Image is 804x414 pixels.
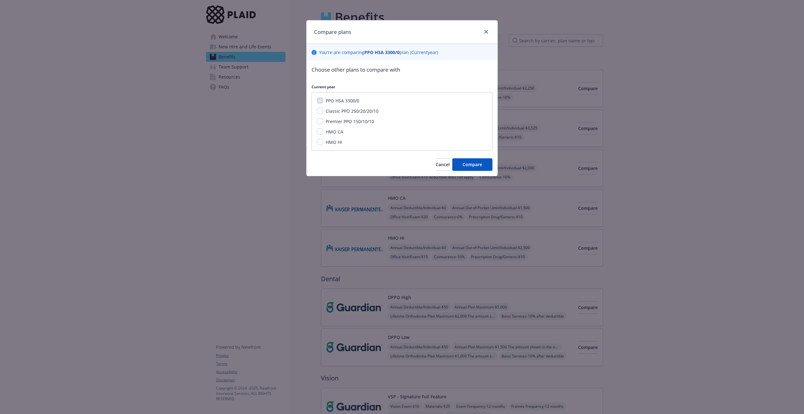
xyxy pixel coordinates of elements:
[312,84,492,90] p: Current year
[452,158,492,171] button: Compare
[364,49,399,55] b: PPO HSA 3300/0
[314,28,351,36] h1: Compare plans
[319,49,438,56] p: You ' re are comparing plan ( Current year)
[326,118,374,124] span: Premier PPO 150/10/10
[436,158,450,171] button: Cancel
[312,66,492,74] p: Choose other plans to compare with
[326,98,359,104] span: PPO HSA 3300/0
[326,139,342,145] span: HMO HI
[482,28,490,35] a: close
[326,129,343,135] span: HMO CA
[436,161,450,167] span: Cancel
[463,161,482,167] span: Compare
[326,108,378,114] span: Classic PPO 250/20/20/10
